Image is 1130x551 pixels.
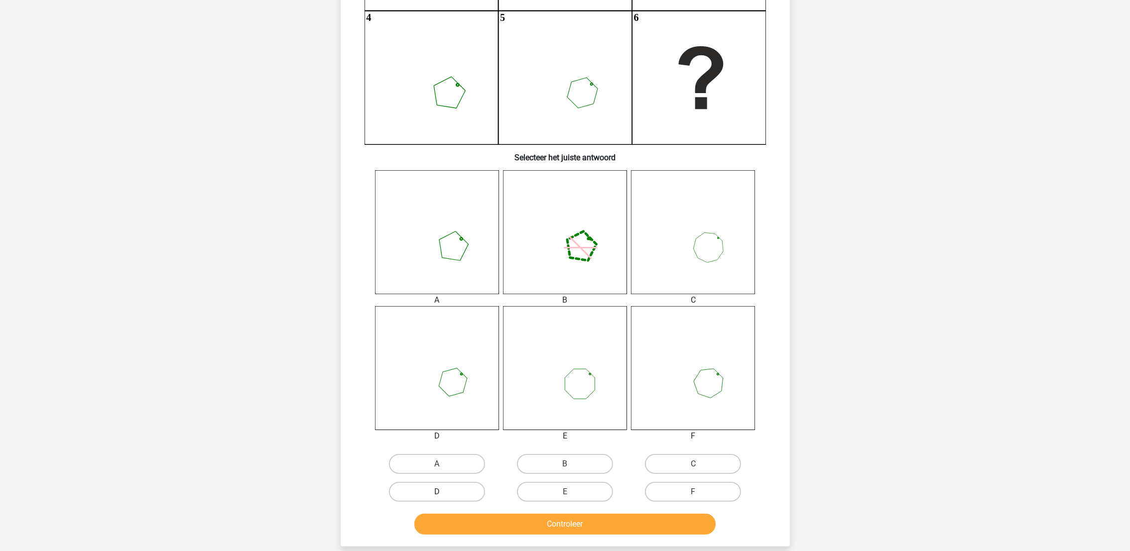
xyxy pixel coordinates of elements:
label: F [645,482,741,502]
text: 6 [633,12,638,23]
h6: Selecteer het juiste antwoord [357,145,774,162]
label: E [517,482,613,502]
div: A [368,294,506,306]
text: 4 [366,12,371,23]
div: D [368,430,506,442]
label: A [389,454,485,474]
div: B [496,294,634,306]
label: B [517,454,613,474]
label: C [645,454,741,474]
text: 5 [500,12,505,23]
button: Controleer [414,514,716,535]
div: C [624,294,762,306]
div: E [496,430,634,442]
div: F [624,430,762,442]
label: D [389,482,485,502]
